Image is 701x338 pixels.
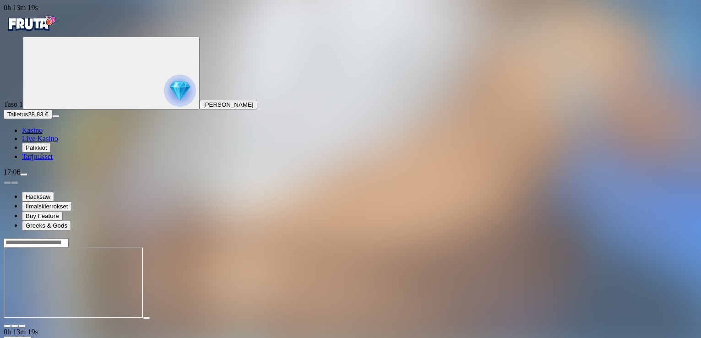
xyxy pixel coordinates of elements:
span: Taso 1 [4,100,23,108]
span: [PERSON_NAME] [203,101,254,108]
input: Search [4,238,69,247]
button: fullscreen icon [18,325,26,327]
button: Hacksaw [22,192,54,202]
span: Palkkiot [26,144,47,151]
span: 28.83 € [28,111,48,118]
a: Live Kasino [22,135,58,142]
button: play icon [143,316,150,319]
button: next slide [11,181,18,184]
span: 17:06 [4,168,20,176]
button: Palkkiot [22,143,51,153]
span: Talletus [7,111,28,118]
a: Tarjoukset [22,153,53,160]
button: menu [20,173,27,176]
img: reward progress [164,75,196,107]
button: prev slide [4,181,11,184]
a: Kasino [22,126,43,134]
button: close icon [4,325,11,327]
span: Hacksaw [26,193,50,200]
span: user session time [4,4,38,11]
span: Buy Feature [26,213,59,219]
button: chevron-down icon [11,325,18,327]
nav: Primary [4,12,697,161]
img: Fruta [4,12,59,35]
span: Ilmaiskierrokset [26,203,68,210]
a: Fruta [4,28,59,36]
button: [PERSON_NAME] [200,100,257,109]
button: reward progress [23,37,200,109]
nav: Main menu [4,126,697,161]
button: menu [52,115,60,118]
iframe: Ze Zeus [4,247,143,318]
span: Greeks & Gods [26,222,67,229]
span: user session time [4,328,38,336]
button: Buy Feature [22,211,63,221]
button: Talletusplus icon28.83 € [4,109,52,119]
button: Ilmaiskierrokset [22,202,72,211]
button: Greeks & Gods [22,221,71,230]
